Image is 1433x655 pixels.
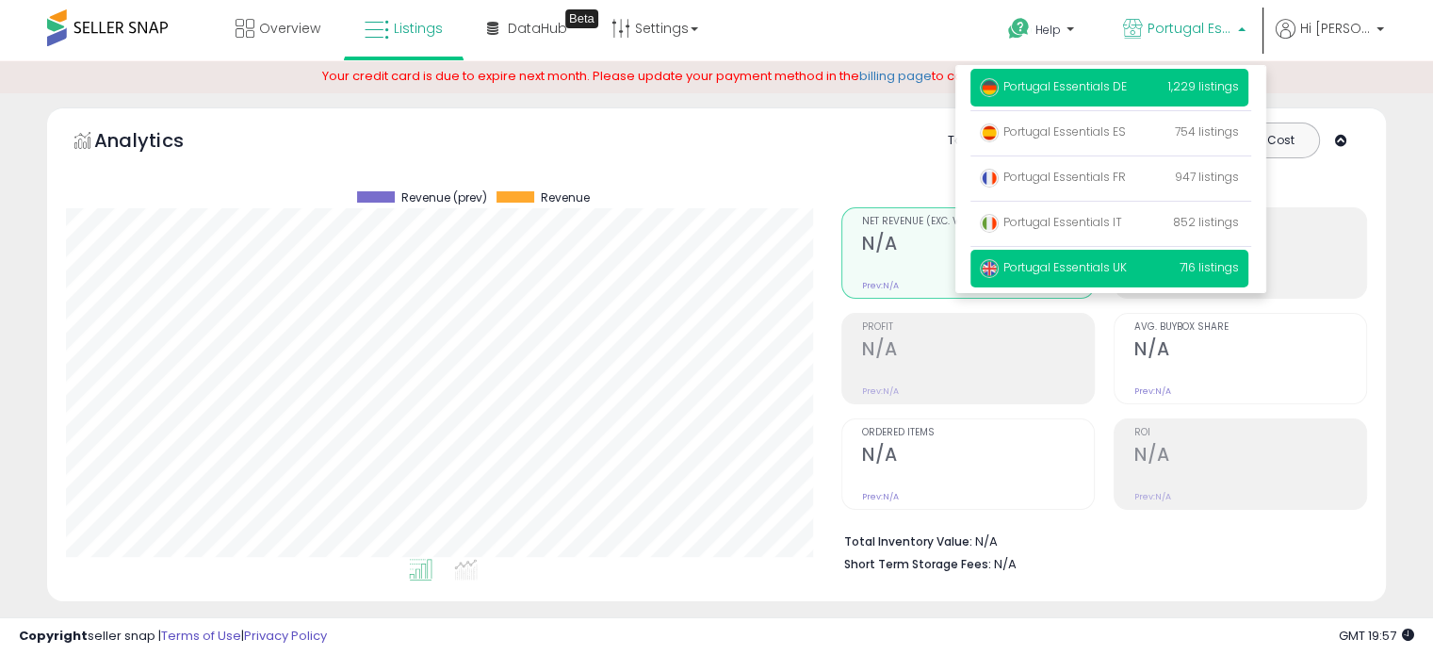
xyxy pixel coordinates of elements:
[948,132,1021,150] div: Totals For
[862,491,899,502] small: Prev: N/A
[862,217,1094,227] span: Net Revenue (Exc. VAT)
[993,3,1093,61] a: Help
[844,529,1353,551] li: N/A
[1035,22,1061,38] span: Help
[980,123,999,142] img: spain.png
[862,322,1094,333] span: Profit
[980,78,999,97] img: germany.png
[994,555,1017,573] span: N/A
[1276,19,1384,61] a: Hi [PERSON_NAME]
[1148,19,1232,38] span: Portugal Essentials UK
[980,78,1127,94] span: Portugal Essentials DE
[862,428,1094,438] span: Ordered Items
[322,67,1112,85] span: Your credit card is due to expire next month. Please update your payment method in the to continu...
[844,533,972,549] b: Total Inventory Value:
[1173,214,1239,230] span: 852 listings
[1134,444,1366,469] h2: N/A
[244,627,327,645] a: Privacy Policy
[862,338,1094,364] h2: N/A
[1175,169,1239,185] span: 947 listings
[259,19,320,38] span: Overview
[844,556,991,572] b: Short Term Storage Fees:
[1134,491,1171,502] small: Prev: N/A
[565,9,598,28] div: Tooltip anchor
[1134,322,1366,333] span: Avg. Buybox Share
[401,191,487,205] span: Revenue (prev)
[862,444,1094,469] h2: N/A
[980,214,999,233] img: italy.png
[862,385,899,397] small: Prev: N/A
[859,67,932,85] a: billing page
[980,259,1127,275] span: Portugal Essentials UK
[541,191,590,205] span: Revenue
[1007,17,1031,41] i: Get Help
[980,169,999,188] img: france.png
[980,123,1126,139] span: Portugal Essentials ES
[394,19,443,38] span: Listings
[1180,259,1239,275] span: 716 listings
[508,19,567,38] span: DataHub
[19,628,327,646] div: seller snap | |
[19,627,88,645] strong: Copyright
[862,233,1094,258] h2: N/A
[1339,627,1414,645] span: 2025-08-14 19:57 GMT
[980,214,1122,230] span: Portugal Essentials IT
[161,627,241,645] a: Terms of Use
[1175,123,1239,139] span: 754 listings
[980,259,999,278] img: uk.png
[94,127,220,158] h5: Analytics
[1134,428,1366,438] span: ROI
[980,169,1126,185] span: Portugal Essentials FR
[1134,385,1171,397] small: Prev: N/A
[1134,338,1366,364] h2: N/A
[1300,19,1371,38] span: Hi [PERSON_NAME]
[862,280,899,291] small: Prev: N/A
[1168,78,1239,94] span: 1,229 listings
